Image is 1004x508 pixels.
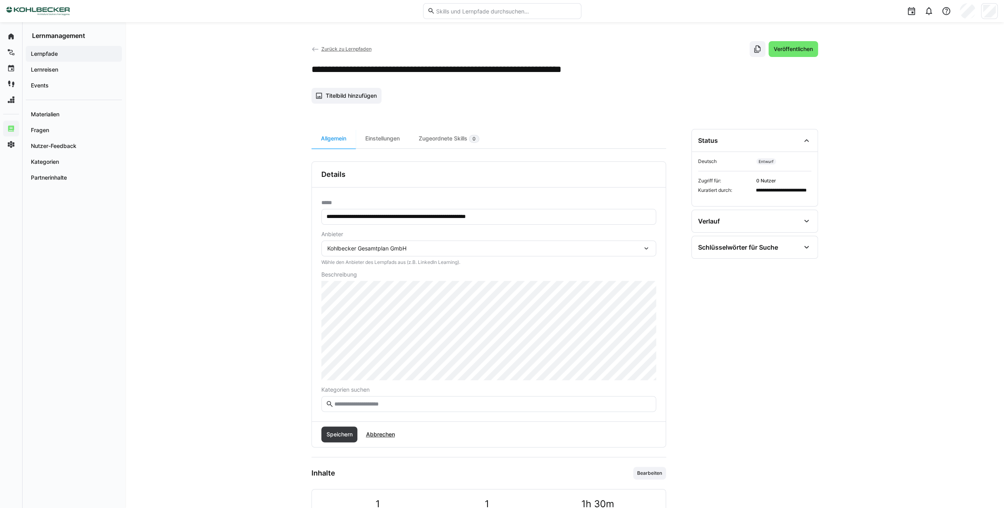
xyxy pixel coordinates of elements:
span: 0 Nutzer [756,178,811,184]
a: Zurück zu Lernpfaden [311,46,372,52]
span: Kuratiert durch: [698,187,753,200]
span: 0 [473,136,476,142]
button: Abbrechen [361,426,400,442]
div: Allgemein [311,129,356,148]
span: Abbrechen [364,430,396,438]
div: Beschreibung [321,271,656,278]
span: Entwurf [756,158,776,165]
div: Verlauf [698,217,720,225]
button: Bearbeiten [633,467,666,480]
h3: Details [321,170,345,179]
div: Status [698,136,718,144]
button: Speichern [321,426,358,442]
span: Wähle den Anbieter des Lernpfads aus (z.B. LinkedIn Learning). [321,260,460,265]
div: Zugeordnete Skills [409,129,489,148]
span: Bearbeiten [636,470,663,476]
div: Einstellungen [356,129,409,148]
span: Kategorien suchen [321,387,656,393]
span: Veröffentlichen [772,45,814,53]
button: Veröffentlichen [769,41,818,57]
div: Schlüsselwörter für Suche [698,243,778,251]
span: Zugriff für: [698,178,753,184]
span: Zurück zu Lernpfaden [321,46,371,52]
span: Anbieter [321,231,343,237]
span: Speichern [325,430,353,438]
button: Titelbild hinzufügen [311,88,382,104]
input: Skills und Lernpfade durchsuchen… [435,8,577,15]
span: Kohlbecker Gesamtplan GmbH [327,245,406,252]
span: Deutsch [698,158,753,165]
span: Titelbild hinzufügen [324,92,378,100]
h3: Inhalte [311,469,335,478]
